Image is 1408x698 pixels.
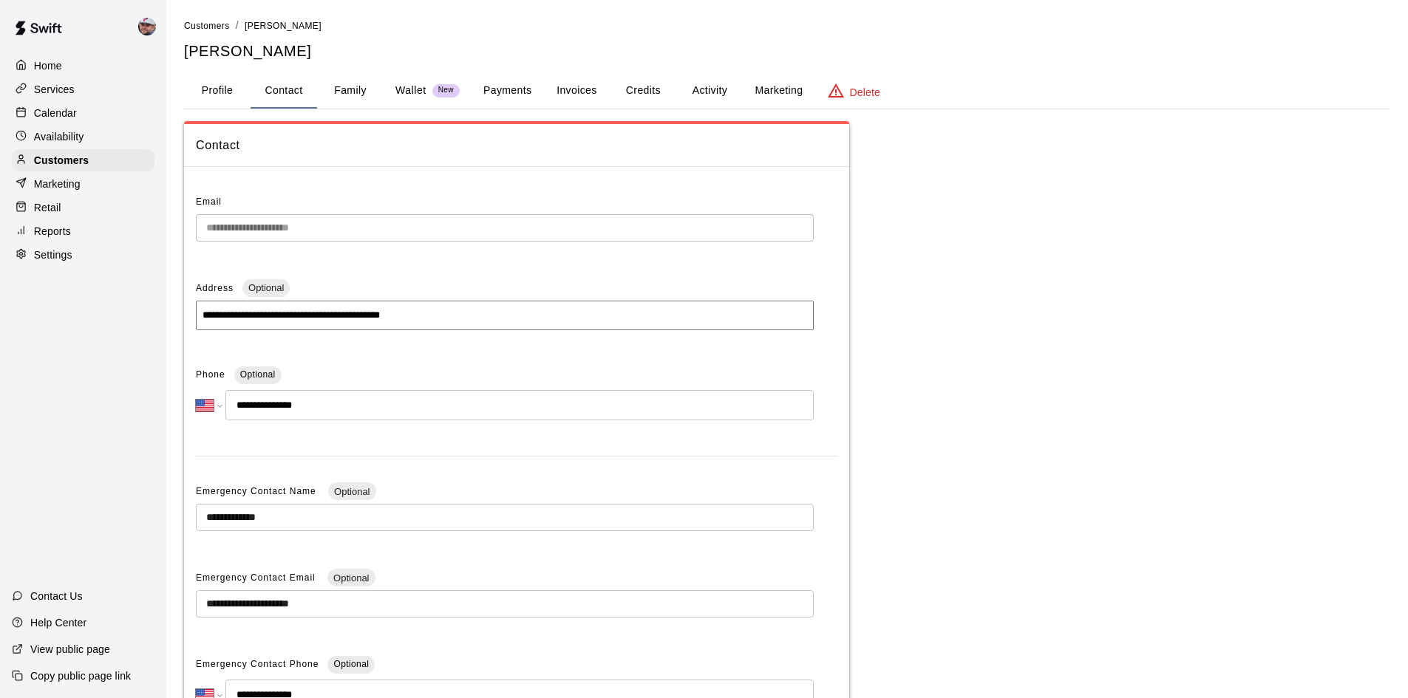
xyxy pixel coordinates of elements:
a: Customers [184,19,230,31]
button: Credits [610,73,676,109]
span: Emergency Contact Email [196,572,319,583]
span: Address [196,283,234,293]
span: Emergency Contact Phone [196,653,319,677]
span: Customers [184,21,230,31]
button: Marketing [743,73,814,109]
p: Settings [34,247,72,262]
button: Payments [472,73,543,109]
span: New [432,86,460,95]
a: Services [12,78,154,100]
p: Marketing [34,177,81,191]
nav: breadcrumb [184,18,1390,34]
span: Emergency Contact Name [196,486,319,496]
a: Reports [12,220,154,242]
p: Home [34,58,62,73]
span: Contact [196,136,837,155]
p: Services [34,82,75,97]
span: Optional [327,572,375,584]
button: Family [317,73,384,109]
a: Home [12,55,154,77]
button: Invoices [543,73,610,109]
h5: [PERSON_NAME] [184,41,1390,61]
p: Availability [34,129,84,144]
span: Optional [242,282,290,293]
span: Optional [240,369,276,380]
p: Wallet [395,83,426,98]
a: Availability [12,126,154,148]
p: Reports [34,224,71,239]
p: Contact Us [30,589,83,603]
a: Calendar [12,102,154,124]
p: Calendar [34,106,77,120]
p: Copy public page link [30,668,131,683]
a: Customers [12,149,154,171]
div: Alec Silverman [135,12,166,41]
button: Activity [676,73,743,109]
a: Retail [12,196,154,219]
p: Retail [34,200,61,215]
p: Help Center [30,615,86,630]
p: Customers [34,153,89,168]
a: Settings [12,244,154,266]
span: Optional [333,659,369,669]
button: Profile [184,73,251,109]
span: Phone [196,363,225,387]
div: The email of an existing customer can only be changed by the customer themselves at https://book.... [196,214,814,242]
p: View public page [30,642,110,657]
a: Marketing [12,173,154,195]
button: Contact [251,73,317,109]
li: / [236,18,239,33]
div: basic tabs example [184,73,1390,109]
span: [PERSON_NAME] [245,21,322,31]
span: Email [196,196,222,207]
img: Alec Silverman [138,18,156,35]
p: Delete [850,85,880,100]
span: Optional [328,486,375,497]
